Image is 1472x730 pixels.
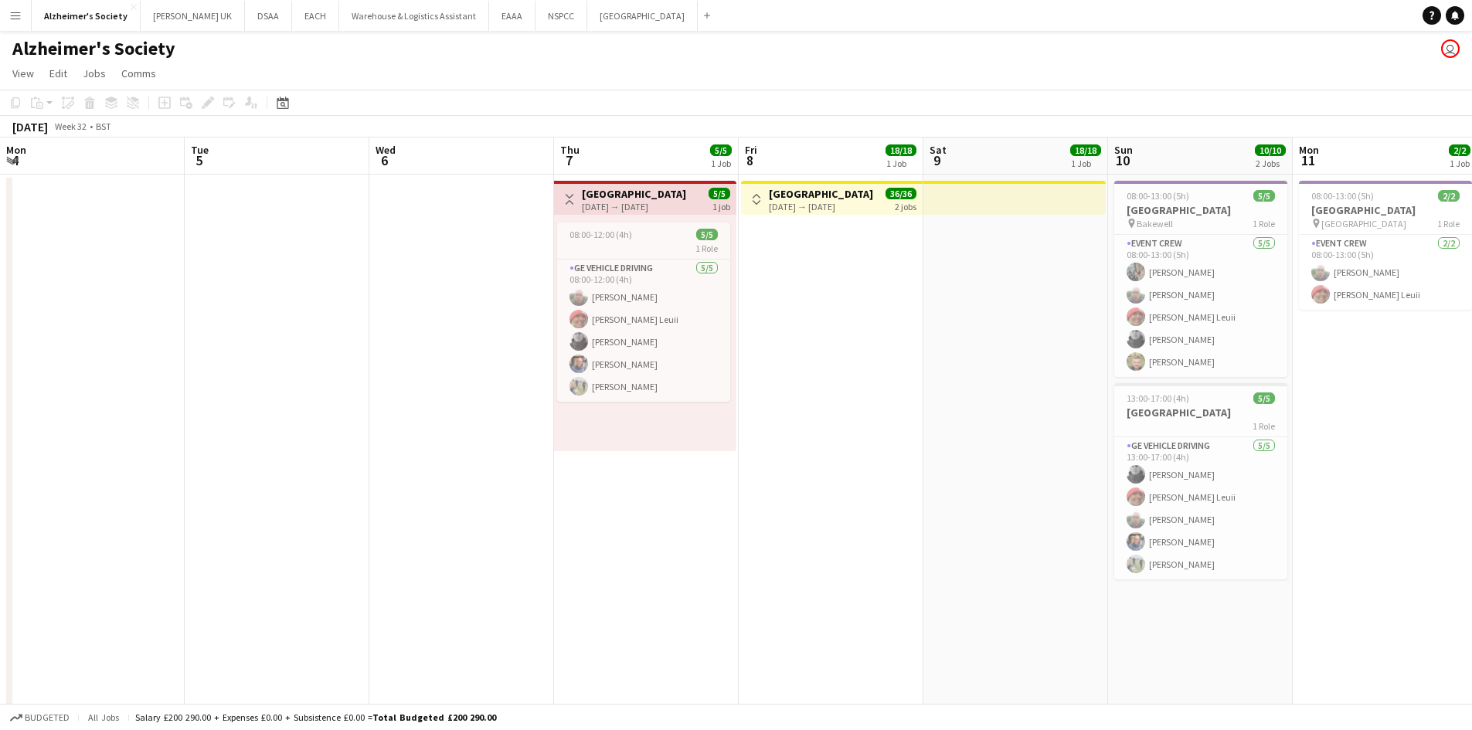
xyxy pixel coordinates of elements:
span: All jobs [85,711,122,723]
div: 1 Job [1450,158,1470,169]
div: [DATE] → [DATE] [769,201,873,212]
span: 11 [1297,151,1319,169]
div: 1 Job [1071,158,1100,169]
div: 1 Job [711,158,731,169]
span: Bakewell [1137,218,1173,229]
div: [DATE] → [DATE] [582,201,686,212]
span: 4 [4,151,26,169]
span: Thu [560,143,580,157]
span: Jobs [83,66,106,80]
span: Comms [121,66,156,80]
span: Edit [49,66,67,80]
span: 08:00-13:00 (5h) [1127,190,1189,202]
h1: Alzheimer's Society [12,37,175,60]
span: Sat [930,143,947,157]
span: Wed [376,143,396,157]
span: 1 Role [1437,218,1460,229]
button: EAAA [489,1,535,31]
span: 1 Role [1253,218,1275,229]
span: 13:00-17:00 (4h) [1127,392,1189,404]
h3: [GEOGRAPHIC_DATA] [769,187,873,201]
span: 1 Role [695,243,718,254]
div: 2 jobs [895,199,916,212]
div: 1 job [712,199,730,212]
app-job-card: 13:00-17:00 (4h)5/5[GEOGRAPHIC_DATA]1 RoleGE Vehicle Driving5/513:00-17:00 (4h)[PERSON_NAME][PERS... [1114,383,1287,579]
span: Budgeted [25,712,70,723]
span: 7 [558,151,580,169]
span: 2/2 [1438,190,1460,202]
app-job-card: 08:00-13:00 (5h)2/2[GEOGRAPHIC_DATA] [GEOGRAPHIC_DATA]1 RoleEvent Crew2/208:00-13:00 (5h)[PERSON_... [1299,181,1472,310]
span: 8 [743,151,757,169]
a: Jobs [76,63,112,83]
button: Warehouse & Logistics Assistant [339,1,489,31]
span: 18/18 [1070,144,1101,156]
span: 9 [927,151,947,169]
h3: [GEOGRAPHIC_DATA] [582,187,686,201]
button: Budgeted [8,709,72,726]
app-card-role: GE Vehicle Driving5/508:00-12:00 (4h)[PERSON_NAME][PERSON_NAME] Leuii[PERSON_NAME][PERSON_NAME][P... [557,260,730,402]
span: 5/5 [1253,392,1275,404]
button: [PERSON_NAME] UK [141,1,245,31]
span: Mon [6,143,26,157]
button: DSAA [245,1,292,31]
div: Salary £200 290.00 + Expenses £0.00 + Subsistence £0.00 = [135,711,496,723]
span: 6 [373,151,396,169]
span: Fri [745,143,757,157]
span: 5/5 [1253,190,1275,202]
span: 08:00-13:00 (5h) [1311,190,1374,202]
span: 08:00-12:00 (4h) [569,229,632,240]
span: 10 [1112,151,1133,169]
span: Sun [1114,143,1133,157]
h3: [GEOGRAPHIC_DATA] [1114,406,1287,419]
app-card-role: Event Crew5/508:00-13:00 (5h)[PERSON_NAME][PERSON_NAME][PERSON_NAME] Leuii[PERSON_NAME][PERSON_NAME] [1114,235,1287,377]
button: NSPCC [535,1,587,31]
span: Mon [1299,143,1319,157]
span: 36/36 [886,188,916,199]
span: 1 Role [1253,420,1275,432]
span: Tue [191,143,209,157]
app-job-card: 08:00-12:00 (4h)5/51 RoleGE Vehicle Driving5/508:00-12:00 (4h)[PERSON_NAME][PERSON_NAME] Leuii[PE... [557,222,730,402]
span: [GEOGRAPHIC_DATA] [1321,218,1406,229]
span: 2/2 [1449,144,1470,156]
span: View [12,66,34,80]
h3: [GEOGRAPHIC_DATA] [1114,203,1287,217]
div: BST [96,121,111,132]
span: Week 32 [51,121,90,132]
app-card-role: Event Crew2/208:00-13:00 (5h)[PERSON_NAME][PERSON_NAME] Leuii [1299,235,1472,310]
span: 10/10 [1255,144,1286,156]
button: [GEOGRAPHIC_DATA] [587,1,698,31]
div: [DATE] [12,119,48,134]
app-card-role: GE Vehicle Driving5/513:00-17:00 (4h)[PERSON_NAME][PERSON_NAME] Leuii[PERSON_NAME][PERSON_NAME][P... [1114,437,1287,579]
span: 18/18 [886,144,916,156]
span: 5/5 [696,229,718,240]
h3: [GEOGRAPHIC_DATA] [1299,203,1472,217]
div: 1 Job [886,158,916,169]
app-user-avatar: Emma Butler [1441,39,1460,58]
span: 5/5 [710,144,732,156]
a: Edit [43,63,73,83]
span: 5 [189,151,209,169]
span: 5/5 [709,188,730,199]
span: Total Budgeted £200 290.00 [372,711,496,723]
button: EACH [292,1,339,31]
app-job-card: 08:00-13:00 (5h)5/5[GEOGRAPHIC_DATA] Bakewell1 RoleEvent Crew5/508:00-13:00 (5h)[PERSON_NAME][PER... [1114,181,1287,377]
a: Comms [115,63,162,83]
a: View [6,63,40,83]
div: 2 Jobs [1256,158,1285,169]
button: Alzheimer's Society [32,1,141,31]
